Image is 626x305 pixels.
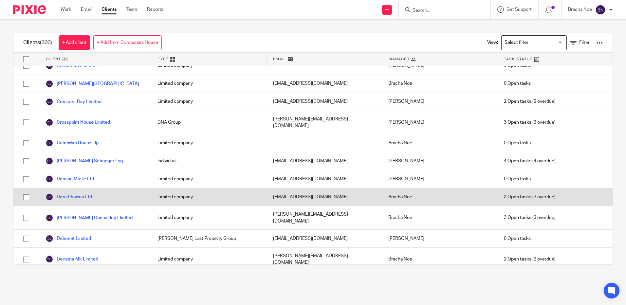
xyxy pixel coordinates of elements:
[40,40,52,45] span: (300)
[151,230,266,247] div: [PERSON_NAME] Last Property Group
[81,6,92,13] a: Email
[267,134,382,152] div: ---
[59,35,90,50] a: + Add client
[382,206,497,229] div: Bracha Noe
[382,93,497,111] div: [PERSON_NAME]
[46,214,133,222] a: [PERSON_NAME] Consulting Limited
[101,6,117,13] a: Clients
[23,39,52,46] h1: Clients
[46,118,53,126] img: svg%3E
[502,37,563,48] input: Search for option
[382,75,497,93] div: Bracha Noe
[46,98,53,106] img: svg%3E
[46,80,53,88] img: svg%3E
[267,248,382,271] div: [PERSON_NAME][EMAIL_ADDRESS][DOMAIN_NAME]
[504,98,556,105] span: (2 overdue)
[504,98,531,105] span: 2 Open tasks
[158,56,168,62] span: Type
[46,139,99,147] a: Cumbrian House Llp
[504,194,531,200] span: 3 Open tasks
[382,170,497,188] div: [PERSON_NAME]
[389,56,409,62] span: Manager
[151,152,266,170] div: Individual
[13,5,46,14] img: Pixie
[46,235,91,242] a: Debenet Limited
[151,111,266,134] div: DNA Group
[46,175,94,183] a: Dansha Music Ltd
[504,176,531,182] span: 0 Open tasks
[46,175,53,183] img: svg%3E
[46,56,61,62] span: Client
[46,214,53,222] img: svg%3E
[46,157,123,165] a: [PERSON_NAME] Schogger Esq
[382,111,497,134] div: [PERSON_NAME]
[126,6,137,13] a: Team
[504,235,531,242] span: 0 Open tasks
[267,170,382,188] div: [EMAIL_ADDRESS][DOMAIN_NAME]
[579,40,590,45] span: Filter
[267,188,382,206] div: [EMAIL_ADDRESS][DOMAIN_NAME]
[267,206,382,229] div: [PERSON_NAME][EMAIL_ADDRESS][DOMAIN_NAME]
[504,214,556,221] span: (3 overdue)
[46,255,53,263] img: svg%3E
[267,111,382,134] div: [PERSON_NAME][EMAIL_ADDRESS][DOMAIN_NAME]
[20,53,32,65] input: Select all
[267,230,382,247] div: [EMAIL_ADDRESS][DOMAIN_NAME]
[267,75,382,93] div: [EMAIL_ADDRESS][DOMAIN_NAME]
[267,152,382,170] div: [EMAIL_ADDRESS][DOMAIN_NAME]
[382,152,497,170] div: [PERSON_NAME]
[504,256,531,262] span: 2 Open tasks
[151,188,266,206] div: Limited company
[504,158,556,164] span: (4 overdue)
[504,214,531,221] span: 3 Open tasks
[46,235,53,242] img: svg%3E
[151,206,266,229] div: Limited company
[61,6,71,13] a: Work
[506,7,532,12] span: Get Support
[382,134,497,152] div: Bracha Noe
[477,33,603,52] div: View:
[382,188,497,206] div: Bracha Noe
[93,35,162,50] a: + Add from Companies House
[504,256,556,262] span: (2 overdue)
[504,119,556,126] span: (3 overdue)
[504,80,531,87] span: 0 Open tasks
[151,75,266,93] div: Limited company
[46,80,139,88] a: [PERSON_NAME][GEOGRAPHIC_DATA]
[151,134,266,152] div: Limited company
[504,119,531,126] span: 3 Open tasks
[504,56,533,62] span: Task Status
[504,194,556,200] span: (3 overdue)
[46,193,92,201] a: Daru Pharma Ltd
[382,230,497,247] div: [PERSON_NAME]
[46,193,53,201] img: svg%3E
[151,170,266,188] div: Limited company
[151,93,266,111] div: Limited company
[504,158,531,164] span: 4 Open tasks
[504,140,531,146] span: 0 Open tasks
[267,93,382,111] div: [EMAIL_ADDRESS][DOMAIN_NAME]
[501,35,567,50] div: Search for option
[595,5,606,15] img: svg%3E
[151,248,266,271] div: Limited company
[273,56,286,62] span: Email
[568,6,592,13] p: Bracha Noe
[46,139,53,147] img: svg%3E
[412,8,471,14] input: Search
[46,98,101,106] a: Crescent Bay Limited
[382,248,497,271] div: Bracha Noe
[46,118,110,126] a: Crosspoint House Limited
[147,6,163,13] a: Reports
[46,255,98,263] a: Decama Mk Limited
[46,157,53,165] img: svg%3E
